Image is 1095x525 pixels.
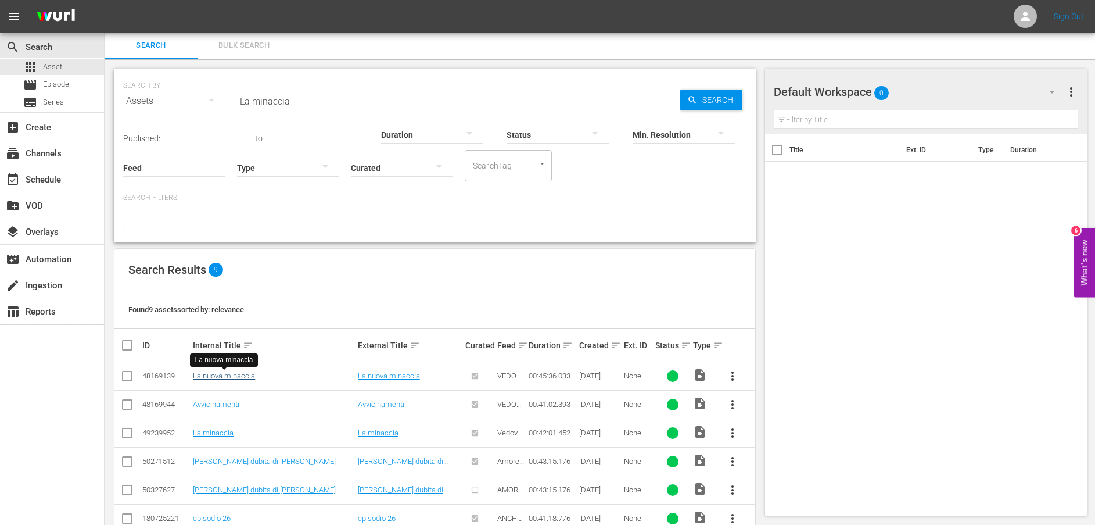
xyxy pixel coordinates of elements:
span: sort [243,340,253,351]
div: Default Workspace [774,76,1067,108]
div: Ext. ID [624,341,652,350]
span: Series [23,95,37,109]
span: sort [713,340,723,351]
div: 50271512 [142,457,189,466]
span: VEDOVE NERE [497,372,525,389]
span: 0 [874,81,889,105]
div: Internal Title [193,338,354,352]
a: [PERSON_NAME] dubita di [PERSON_NAME] [358,457,448,474]
span: Video [693,368,707,382]
button: more_vert [719,419,746,447]
span: to [255,134,263,143]
div: Assets [123,85,225,117]
span: table_chart [6,305,20,319]
th: Ext. ID [899,134,971,166]
a: [PERSON_NAME] dubita di [PERSON_NAME] [193,485,336,494]
button: Search [680,90,742,110]
a: [PERSON_NAME] dubita di [PERSON_NAME] [358,485,448,503]
th: Duration [1003,134,1073,166]
div: None [624,400,652,409]
div: 00:43:15.176 [529,457,576,466]
div: 6 [1071,226,1080,235]
div: 48169139 [142,372,189,380]
span: Episode [43,78,69,90]
span: Series [43,97,64,108]
span: more_vert [1064,85,1078,99]
th: Type [971,134,1003,166]
a: [PERSON_NAME] dubita di [PERSON_NAME] [193,457,336,466]
span: Ingestion [6,278,20,292]
div: None [624,372,652,380]
span: more_vert [726,369,739,383]
a: La nuova minaccia [358,372,420,380]
div: 49239952 [142,428,189,437]
span: sort [518,340,528,351]
span: Video [693,482,707,496]
div: ID [142,341,189,350]
a: Avvicinamenti [193,400,239,409]
button: more_vert [1064,78,1078,106]
button: more_vert [719,448,746,476]
span: Found 9 assets sorted by: relevance [128,305,244,314]
div: 50327627 [142,485,189,494]
button: Open Feedback Widget [1074,228,1095,297]
a: La minaccia [358,428,398,437]
div: 180725221 [142,514,189,523]
span: Amore Mortale [497,457,524,474]
div: None [624,485,652,494]
div: 00:43:15.176 [529,485,576,494]
span: VEDOVE NERE [497,400,525,417]
span: VOD [6,199,20,213]
div: 00:41:02.393 [529,400,576,409]
span: Channels [6,147,20,160]
div: Type [693,338,715,352]
span: Video [693,510,707,524]
a: Avvicinamenti [358,400,404,409]
button: more_vert [719,362,746,390]
div: [DATE] [579,514,620,523]
span: menu [7,9,21,23]
span: more_vert [726,426,739,440]
button: more_vert [719,391,746,419]
span: Video [693,453,707,467]
span: Bulk Search [204,39,283,52]
span: Search [112,39,191,52]
button: Open [537,158,548,169]
div: None [624,514,652,523]
div: La nuova minaccia [195,355,253,365]
span: search [6,40,20,54]
th: Title [789,134,900,166]
span: sort [681,340,691,351]
a: episodio 26 [358,514,396,523]
span: Automation [6,252,20,266]
span: Search Results [128,263,206,277]
p: Search Filters: [123,193,746,203]
div: None [624,457,652,466]
div: Status [655,338,690,352]
span: sort [410,340,420,351]
a: Sign Out [1054,12,1084,21]
span: more_vert [726,455,739,469]
span: Search [698,90,742,110]
div: 00:45:36.033 [529,372,576,380]
a: episodio 26 [193,514,231,523]
span: movie [23,78,37,92]
span: Vedove nere [497,428,522,446]
span: Create [6,120,20,134]
span: Published: [123,134,160,143]
div: 00:41:18.776 [529,514,576,523]
div: Curated [465,341,494,350]
div: [DATE] [579,485,620,494]
button: more_vert [719,476,746,504]
div: [DATE] [579,372,620,380]
span: Overlays [6,225,20,239]
span: Video [693,397,707,410]
div: Created [579,338,620,352]
div: [DATE] [579,457,620,466]
a: La nuova minaccia [193,372,255,380]
span: more_vert [726,398,739,412]
div: External Title [358,338,462,352]
span: AMORE MORTALE [497,485,523,512]
div: [DATE] [579,400,620,409]
span: sort [562,340,573,351]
